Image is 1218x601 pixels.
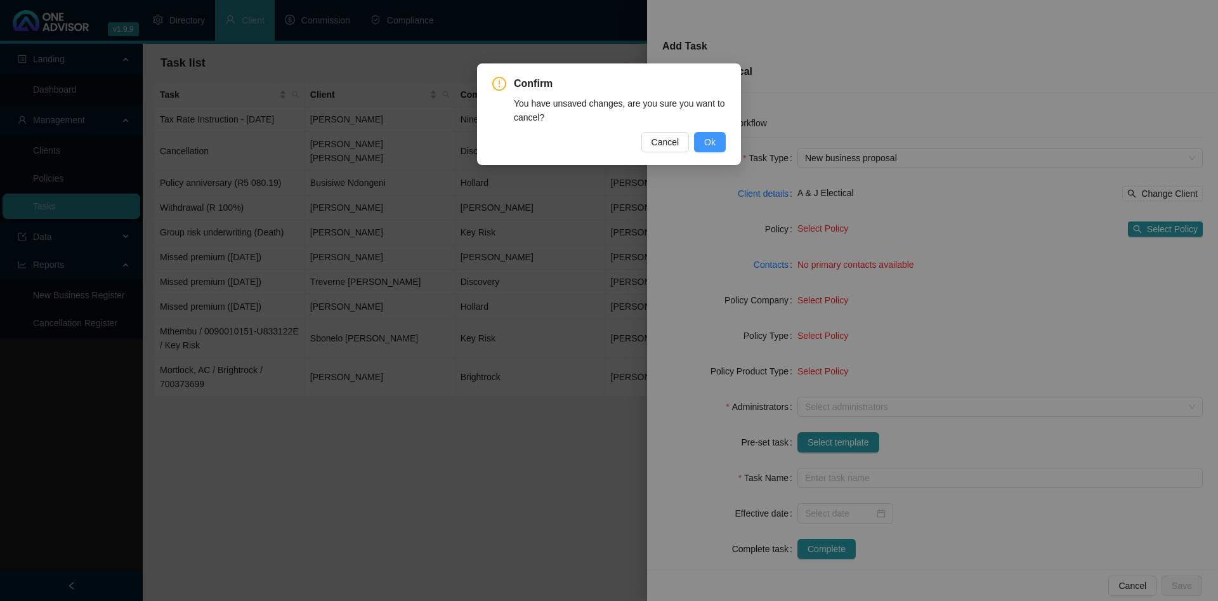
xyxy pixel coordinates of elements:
[514,96,726,124] div: You have unsaved changes, are you sure you want to cancel?
[694,132,726,152] button: Ok
[492,77,506,91] span: exclamation-circle
[514,76,726,91] span: Confirm
[704,135,716,149] span: Ok
[652,135,679,149] span: Cancel
[641,132,690,152] button: Cancel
